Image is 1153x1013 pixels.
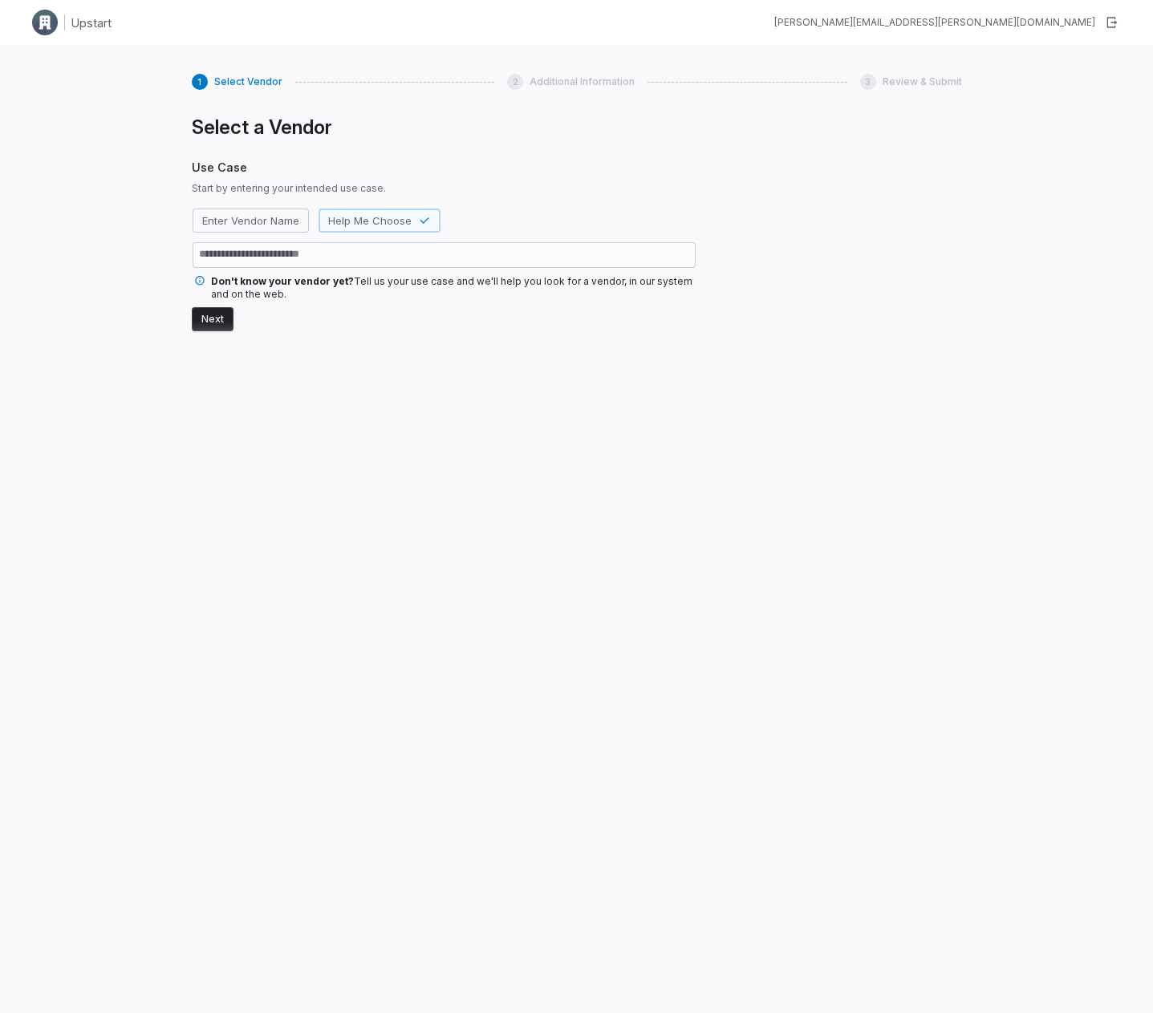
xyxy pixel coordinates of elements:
span: Don't know your vendor yet? [211,275,354,287]
span: Help Me Choose [328,213,412,228]
span: Use Case [192,159,696,176]
span: Enter Vendor Name [202,213,299,228]
span: Review & Submit [883,75,962,88]
span: Tell us your use case and we'll help you look for a vendor, in our system and on the web. [211,275,692,300]
h1: Select a Vendor [192,115,696,140]
h1: Upstart [71,14,112,31]
div: 1 [192,74,208,90]
img: Clerk Logo [32,10,58,35]
span: Select Vendor [214,75,282,88]
div: [PERSON_NAME][EMAIL_ADDRESS][PERSON_NAME][DOMAIN_NAME] [774,16,1095,29]
div: 3 [860,74,876,90]
div: 2 [507,74,523,90]
button: Help Me Choose [319,209,440,233]
span: Additional Information [530,75,635,88]
button: Next [192,307,233,331]
button: Enter Vendor Name [193,209,309,233]
span: Start by entering your intended use case. [192,182,696,195]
